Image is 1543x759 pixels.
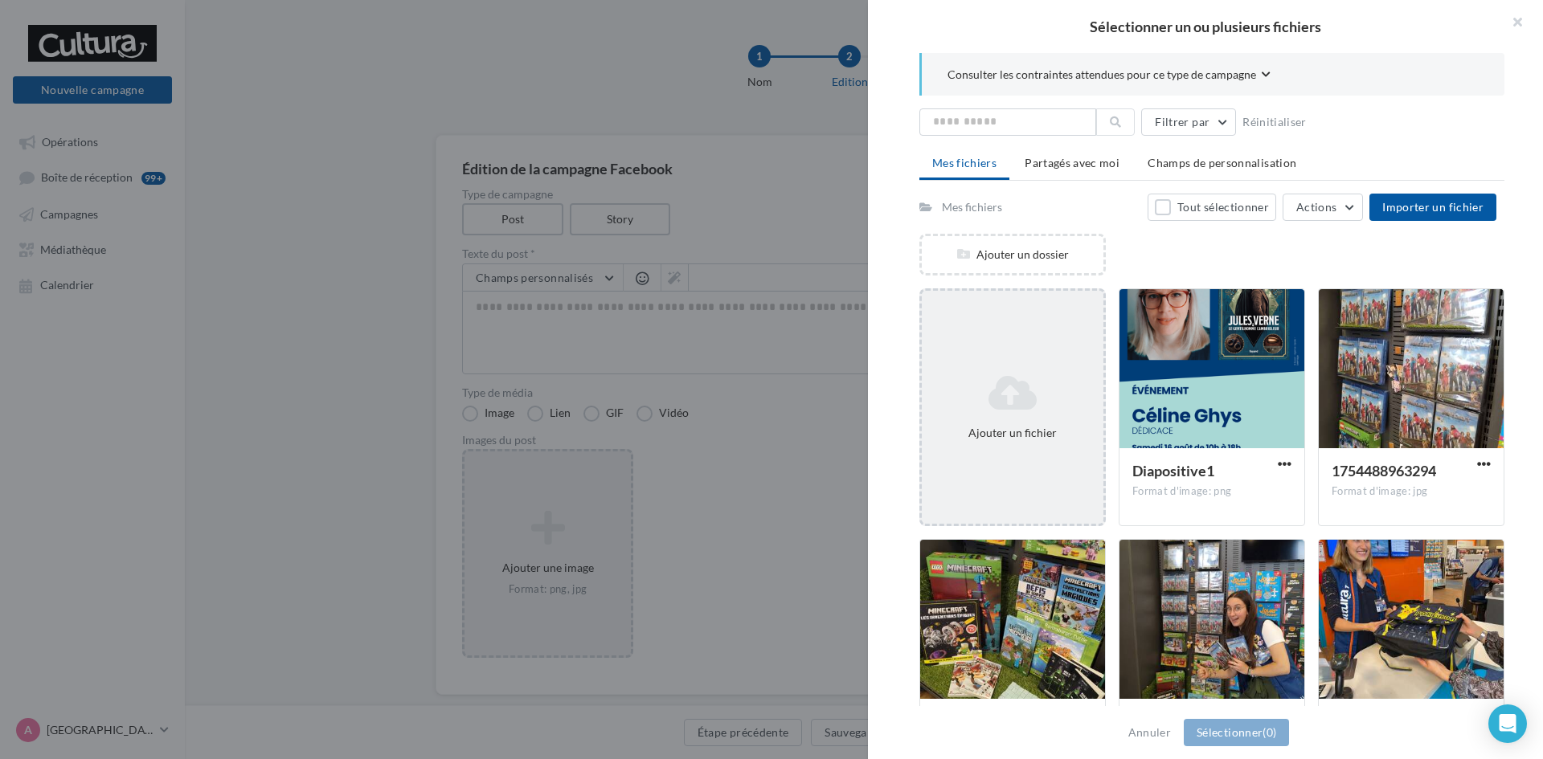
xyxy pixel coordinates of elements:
[1283,194,1363,221] button: Actions
[1236,112,1313,132] button: Réinitialiser
[1332,484,1491,499] div: Format d'image: jpg
[1369,194,1496,221] button: Importer un fichier
[1122,723,1177,742] button: Annuler
[894,19,1517,34] h2: Sélectionner un ou plusieurs fichiers
[1148,156,1296,169] span: Champs de personnalisation
[1263,725,1276,739] span: (0)
[1132,484,1291,499] div: Format d'image: png
[1488,704,1527,743] div: Open Intercom Messenger
[1148,194,1276,221] button: Tout sélectionner
[928,425,1097,441] div: Ajouter un fichier
[947,66,1271,86] button: Consulter les contraintes attendues pour ce type de campagne
[1382,200,1484,214] span: Importer un fichier
[1025,156,1119,169] span: Partagés avec moi
[947,67,1256,83] span: Consulter les contraintes attendues pour ce type de campagne
[1184,719,1289,746] button: Sélectionner(0)
[1141,108,1236,136] button: Filtrer par
[932,156,997,169] span: Mes fichiers
[922,247,1103,263] div: Ajouter un dossier
[1332,462,1436,479] span: 1754488963294
[1296,200,1336,214] span: Actions
[942,199,1002,215] div: Mes fichiers
[1132,462,1214,479] span: Diapositive1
